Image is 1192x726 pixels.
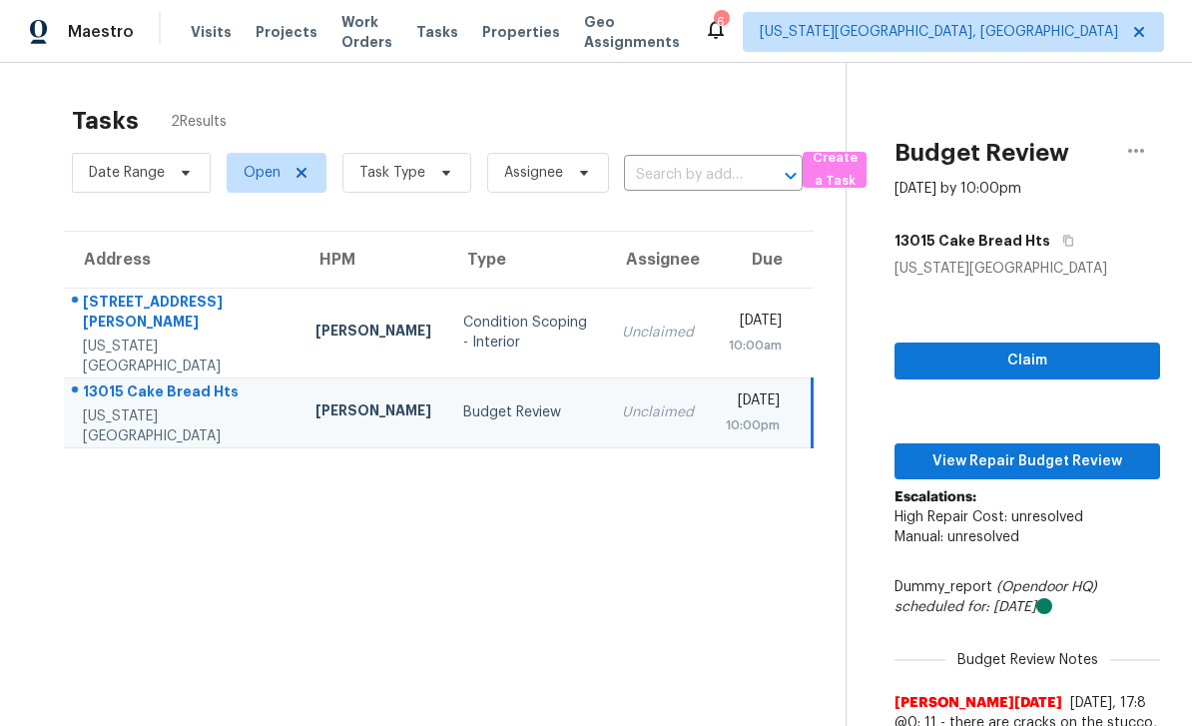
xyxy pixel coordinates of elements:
[504,163,563,183] span: Assignee
[777,162,805,190] button: Open
[83,406,284,446] div: [US_STATE][GEOGRAPHIC_DATA]
[447,232,607,288] th: Type
[191,22,232,42] span: Visits
[894,443,1160,480] button: View Repair Budget Review
[171,112,227,132] span: 2 Results
[894,259,1160,279] div: [US_STATE][GEOGRAPHIC_DATA]
[315,321,431,346] div: [PERSON_NAME]
[894,693,1062,713] span: [PERSON_NAME][DATE]
[315,400,431,425] div: [PERSON_NAME]
[894,143,1069,163] h2: Budget Review
[83,381,284,406] div: 13015 Cake Bread Hts
[813,147,857,193] span: Create a Task
[894,577,1160,617] div: Dummy_report
[996,580,1097,594] i: (Opendoor HQ)
[894,510,1083,524] span: High Repair Cost: unresolved
[244,163,281,183] span: Open
[416,25,458,39] span: Tasks
[341,12,392,52] span: Work Orders
[68,22,134,42] span: Maestro
[359,163,425,183] span: Task Type
[910,449,1144,474] span: View Repair Budget Review
[726,415,780,435] div: 10:00pm
[894,231,1050,251] h5: 13015 Cake Bread Hts
[894,179,1021,199] div: [DATE] by 10:00pm
[710,232,813,288] th: Due
[624,160,747,191] input: Search by address
[894,490,976,504] b: Escalations:
[760,22,1118,42] span: [US_STATE][GEOGRAPHIC_DATA], [GEOGRAPHIC_DATA]
[606,232,710,288] th: Assignee
[64,232,299,288] th: Address
[482,22,560,42] span: Properties
[945,650,1110,670] span: Budget Review Notes
[72,111,139,131] h2: Tasks
[299,232,447,288] th: HPM
[910,349,1144,373] span: Claim
[83,292,284,337] div: [STREET_ADDRESS][PERSON_NAME]
[726,311,782,336] div: [DATE]
[1050,223,1077,259] button: Copy Address
[1070,696,1146,710] span: [DATE], 17:8
[894,600,1036,614] i: scheduled for: [DATE]
[622,323,694,343] div: Unclaimed
[894,530,1019,544] span: Manual: unresolved
[89,163,165,183] span: Date Range
[463,402,591,422] div: Budget Review
[803,152,867,188] button: Create a Task
[726,390,780,415] div: [DATE]
[622,402,694,422] div: Unclaimed
[726,336,782,356] div: 10:00am
[894,343,1160,379] button: Claim
[463,313,591,353] div: Condition Scoping - Interior
[584,12,680,52] span: Geo Assignments
[83,337,284,376] div: [US_STATE][GEOGRAPHIC_DATA]
[714,12,728,32] div: 6
[256,22,317,42] span: Projects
